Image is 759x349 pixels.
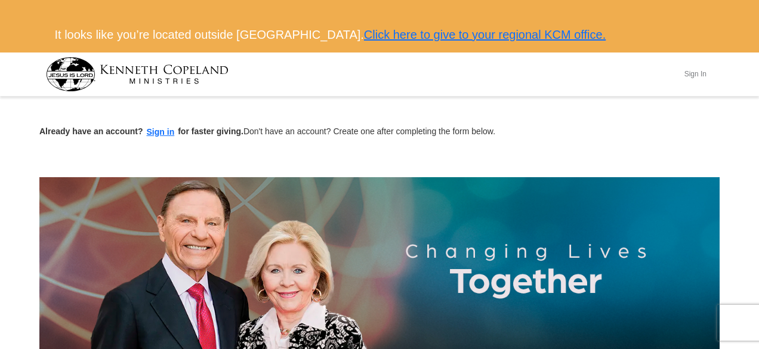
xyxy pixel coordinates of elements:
[677,65,713,84] button: Sign In
[39,126,243,136] strong: Already have an account? for faster giving.
[39,125,720,139] p: Don't have an account? Create one after completing the form below.
[143,125,178,139] button: Sign in
[364,28,606,41] a: Click here to give to your regional KCM office.
[46,17,714,52] div: It looks like you’re located outside [GEOGRAPHIC_DATA].
[46,57,229,91] img: kcm-header-logo.svg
